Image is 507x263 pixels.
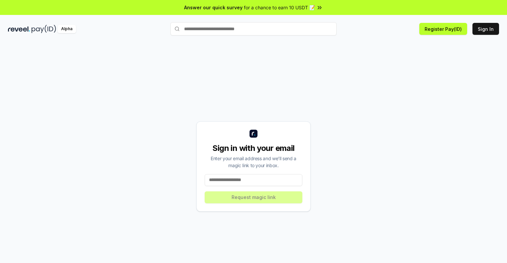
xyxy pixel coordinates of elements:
button: Register Pay(ID) [419,23,467,35]
div: Enter your email address and we’ll send a magic link to your inbox. [205,155,302,169]
img: pay_id [32,25,56,33]
span: Answer our quick survey [184,4,243,11]
span: for a chance to earn 10 USDT 📝 [244,4,315,11]
div: Alpha [57,25,76,33]
button: Sign In [472,23,499,35]
div: Sign in with your email [205,143,302,154]
img: logo_small [250,130,257,138]
img: reveel_dark [8,25,30,33]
